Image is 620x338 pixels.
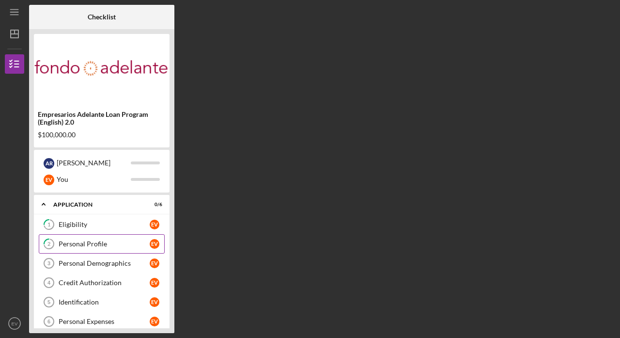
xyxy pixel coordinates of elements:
b: Checklist [88,13,116,21]
div: E V [150,278,159,288]
div: E V [150,297,159,307]
div: Identification [59,298,150,306]
div: E V [150,317,159,326]
a: 1EligibilityEV [39,215,165,234]
div: E V [150,258,159,268]
div: A R [44,158,54,169]
tspan: 5 [47,299,50,305]
div: E V [150,239,159,249]
div: E V [44,175,54,185]
div: $100,000.00 [38,131,166,139]
img: Product logo [34,39,170,97]
a: 6Personal ExpensesEV [39,312,165,331]
div: 0 / 6 [145,202,162,208]
div: Personal Expenses [59,318,150,325]
div: Eligibility [59,221,150,228]
tspan: 4 [47,280,51,286]
div: Personal Profile [59,240,150,248]
a: 5IdentificationEV [39,292,165,312]
a: 3Personal DemographicsEV [39,254,165,273]
div: Personal Demographics [59,259,150,267]
a: 4Credit AuthorizationEV [39,273,165,292]
div: [PERSON_NAME] [57,155,131,171]
button: EV [5,314,24,333]
div: Application [53,202,138,208]
tspan: 1 [47,222,50,228]
a: 2Personal ProfileEV [39,234,165,254]
tspan: 6 [47,319,50,324]
text: EV [12,321,18,326]
div: E V [150,220,159,229]
div: Empresarios Adelante Loan Program (English) 2.0 [38,111,166,126]
tspan: 3 [47,260,50,266]
tspan: 2 [47,241,50,247]
div: You [57,171,131,188]
div: Credit Authorization [59,279,150,287]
